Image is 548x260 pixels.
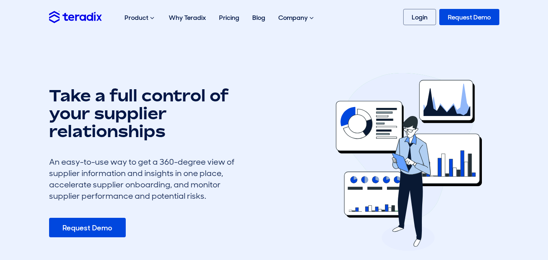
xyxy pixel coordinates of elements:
div: An easy-to-use way to get a 360-degree view of supplier information and insights in one place, ac... [49,156,244,202]
a: Pricing [213,5,246,30]
a: Request Demo [439,9,499,25]
a: Blog [246,5,272,30]
div: Product [118,5,162,31]
a: Why Teradix [162,5,213,30]
h1: Take a full control of your supplier relationships [49,86,244,140]
img: erfx feature [336,73,482,251]
div: Company [272,5,322,31]
img: Teradix logo [49,11,102,23]
a: Request Demo [49,218,126,237]
a: Login [403,9,436,25]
